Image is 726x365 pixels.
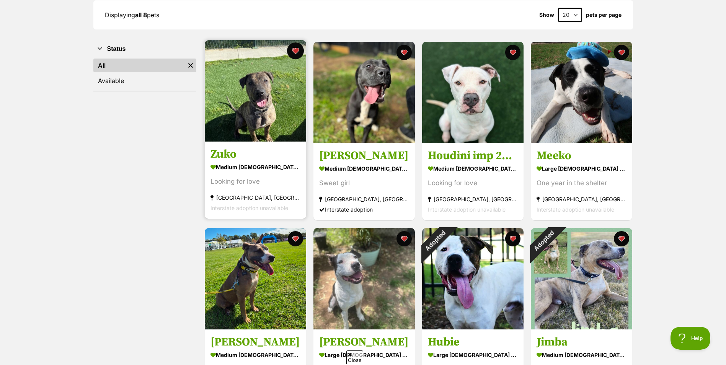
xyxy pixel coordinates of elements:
[93,59,185,72] a: All
[210,193,300,203] div: [GEOGRAPHIC_DATA], [GEOGRAPHIC_DATA]
[520,218,566,264] div: Adopted
[537,178,626,189] div: One year in the shelter
[210,349,300,360] div: medium [DEMOGRAPHIC_DATA] Dog
[93,74,196,88] a: Available
[422,323,524,331] a: Adopted
[313,42,415,143] img: Tammy
[205,228,306,329] img: Miley
[205,142,306,219] a: Zuko medium [DEMOGRAPHIC_DATA] Dog Looking for love [GEOGRAPHIC_DATA], [GEOGRAPHIC_DATA] Intersta...
[319,349,409,360] div: large [DEMOGRAPHIC_DATA] Dog
[319,205,409,215] div: Interstate adoption
[346,350,363,364] span: Close
[313,143,415,221] a: [PERSON_NAME] medium [DEMOGRAPHIC_DATA] Dog Sweet girl [GEOGRAPHIC_DATA], [GEOGRAPHIC_DATA] Inter...
[319,335,409,349] h3: [PERSON_NAME]
[614,231,629,246] button: favourite
[319,194,409,205] div: [GEOGRAPHIC_DATA], [GEOGRAPHIC_DATA]
[428,349,518,360] div: large [DEMOGRAPHIC_DATA] Dog
[93,57,196,91] div: Status
[185,59,196,72] a: Remove filter
[422,42,524,143] img: Houdini imp 2842
[210,147,300,162] h3: Zuko
[537,349,626,360] div: medium [DEMOGRAPHIC_DATA] Dog
[319,163,409,174] div: medium [DEMOGRAPHIC_DATA] Dog
[313,228,415,329] img: Ken
[210,335,300,349] h3: [PERSON_NAME]
[537,207,614,213] span: Interstate adoption unavailable
[614,45,629,60] button: favourite
[93,44,196,54] button: Status
[537,163,626,174] div: large [DEMOGRAPHIC_DATA] Dog
[422,228,524,329] img: Hubie
[210,162,300,173] div: medium [DEMOGRAPHIC_DATA] Dog
[412,218,457,264] div: Adopted
[287,42,304,59] button: favourite
[428,207,506,213] span: Interstate adoption unavailable
[428,149,518,163] h3: Houdini imp 2842
[505,231,520,246] button: favourite
[135,11,147,19] strong: all 8
[531,143,632,221] a: Meeko large [DEMOGRAPHIC_DATA] Dog One year in the shelter [GEOGRAPHIC_DATA], [GEOGRAPHIC_DATA] I...
[105,11,159,19] span: Displaying pets
[288,231,303,246] button: favourite
[428,178,518,189] div: Looking for love
[210,205,288,212] span: Interstate adoption unavailable
[537,335,626,349] h3: Jimba
[319,149,409,163] h3: [PERSON_NAME]
[210,177,300,187] div: Looking for love
[531,42,632,143] img: Meeko
[428,163,518,174] div: medium [DEMOGRAPHIC_DATA] Dog
[671,327,711,350] iframe: Help Scout Beacon - Open
[319,178,409,189] div: Sweet girl
[586,12,622,18] label: pets per page
[537,194,626,205] div: [GEOGRAPHIC_DATA], [GEOGRAPHIC_DATA]
[428,335,518,349] h3: Hubie
[505,45,520,60] button: favourite
[422,143,524,221] a: Houdini imp 2842 medium [DEMOGRAPHIC_DATA] Dog Looking for love [GEOGRAPHIC_DATA], [GEOGRAPHIC_DA...
[428,194,518,205] div: [GEOGRAPHIC_DATA], [GEOGRAPHIC_DATA]
[531,323,632,331] a: Adopted
[537,149,626,163] h3: Meeko
[205,40,306,142] img: Zuko
[396,45,412,60] button: favourite
[531,228,632,329] img: Jimba
[396,231,412,246] button: favourite
[539,12,554,18] span: Show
